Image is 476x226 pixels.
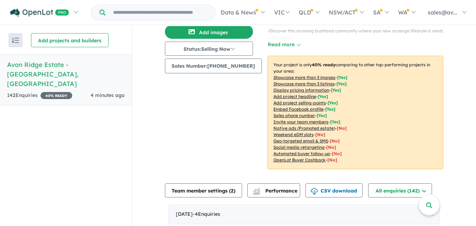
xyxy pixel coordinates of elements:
[231,188,234,194] span: 2
[168,204,440,224] div: [DATE]
[273,157,326,163] u: OpenLot Buyer Cashback
[267,41,301,49] button: Read more
[273,113,315,118] u: Sales phone number
[273,100,326,105] u: Add project selling-points
[193,211,220,217] span: - 4 Enquir ies
[337,126,347,131] span: [No]
[267,28,449,42] p: - Discover this stunning bushland community where your new acreage lifestyle is ready and waiting.
[12,38,19,43] img: sort.svg
[273,119,328,124] u: Invite your team members
[10,8,69,17] img: Openlot PRO Logo White
[165,183,242,197] button: Team member settings (2)
[41,92,72,99] span: 40 % READY
[273,106,323,112] u: Embed Facebook profile
[328,100,338,105] span: [ Yes ]
[330,138,340,143] span: [No]
[330,119,340,124] span: [ Yes ]
[325,106,335,112] span: [ Yes ]
[91,92,125,98] span: 4 minutes ago
[273,138,328,143] u: Geo-targeted email & SMS
[312,62,335,67] b: 40 % ready
[7,60,125,88] h5: Avon Ridge Estate - [GEOGRAPHIC_DATA] , [GEOGRAPHIC_DATA]
[107,5,214,20] input: Try estate name, suburb, builder or developer
[165,42,253,56] button: Status:Selling Now
[254,188,297,194] span: Performance
[253,190,260,195] img: bar-chart.svg
[247,183,300,197] button: Performance
[305,183,363,197] button: CSV download
[317,113,327,118] span: [ Yes ]
[267,56,443,169] p: Your project is only comparing to other top-performing projects in your area: - - - - - - - - - -...
[165,59,262,73] button: Sales Number:[PHONE_NUMBER]
[273,126,335,131] u: Native ads (Promoted estate)
[332,151,342,156] span: [No]
[315,132,325,137] span: [No]
[31,33,109,47] button: Add projects and builders
[273,75,335,80] u: Showcase more than 3 images
[311,188,318,195] img: download icon
[326,145,336,150] span: [No]
[428,9,457,16] span: sales@av...
[331,87,341,93] span: [ Yes ]
[327,157,337,163] span: [No]
[368,183,432,197] button: All enquiries (142)
[337,75,347,80] span: [ Yes ]
[273,145,324,150] u: Social media retargeting
[273,132,314,137] u: Weekend eDM slots
[273,94,316,99] u: Add project headline
[273,81,335,86] u: Showcase more than 3 listings
[7,91,72,100] div: 142 Enquir ies
[336,81,347,86] span: [ Yes ]
[273,151,330,156] u: Automated buyer follow-up
[273,87,329,93] u: Display pricing information
[318,94,328,99] span: [ Yes ]
[253,188,260,192] img: line-chart.svg
[165,25,253,39] button: Add images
